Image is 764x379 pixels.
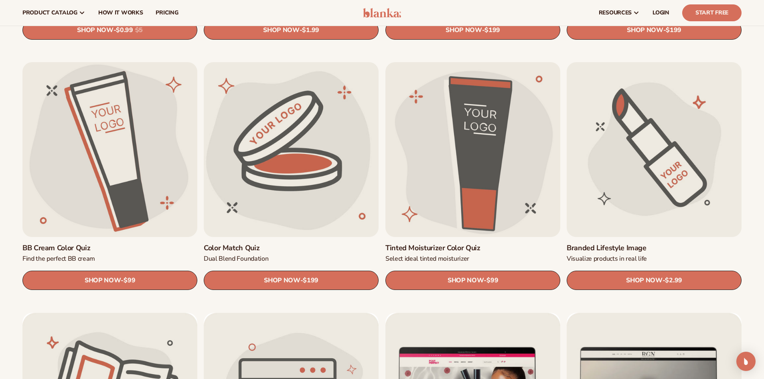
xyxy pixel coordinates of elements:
a: SHOP NOW- $199 [204,271,379,290]
span: $199 [303,277,319,285]
span: SHOP NOW [627,26,663,34]
a: Start Free [682,4,742,21]
a: BB Cream Color Quiz [22,243,197,253]
span: SHOP NOW [77,26,113,34]
span: SHOP NOW [446,26,482,34]
a: SHOP NOW- $99 [385,271,560,290]
span: LOGIN [653,10,669,16]
span: SHOP NOW [263,26,300,34]
a: Tinted Moisturizer Color Quiz [385,243,560,253]
span: SHOP NOW [264,277,300,284]
span: product catalog [22,10,77,16]
div: Open Intercom Messenger [736,352,756,371]
span: $199 [484,26,500,34]
a: SHOP NOW- $2.99 [567,271,742,290]
span: SHOP NOW [85,277,121,284]
span: SHOP NOW [448,277,484,284]
span: $2.99 [665,277,682,285]
span: $1.99 [302,26,319,34]
span: $199 [666,26,681,34]
span: pricing [156,10,178,16]
span: $99 [486,277,498,285]
a: SHOP NOW- $1.99 [204,20,379,40]
img: logo [363,8,401,18]
a: Branded Lifestyle Image [567,243,742,253]
span: $99 [124,277,135,285]
s: $5 [135,26,143,34]
a: Color Match Quiz [204,243,379,253]
a: SHOP NOW- $0.99 $5 [22,20,197,40]
a: SHOP NOW- $99 [22,271,197,290]
span: How It Works [98,10,143,16]
span: resources [599,10,632,16]
span: $0.99 [116,26,133,34]
a: SHOP NOW- $199 [385,20,560,40]
a: SHOP NOW- $199 [567,20,742,40]
span: SHOP NOW [626,277,662,284]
